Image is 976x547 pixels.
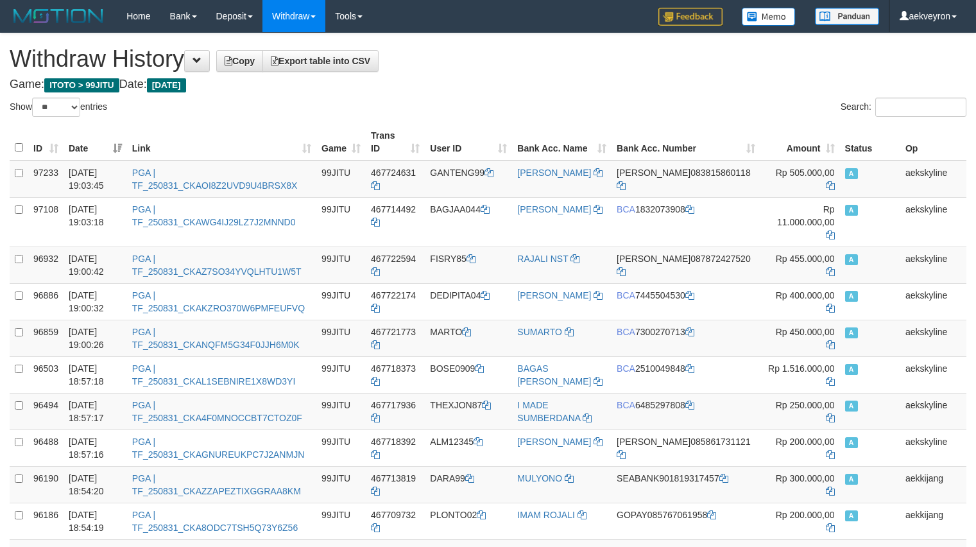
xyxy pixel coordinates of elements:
label: Show entries [10,98,107,117]
td: [DATE] 19:00:42 [64,247,127,283]
span: Rp 1.516.000,00 [768,363,835,374]
span: Rp 11.000.000,00 [777,204,835,227]
span: Rp 300.000,00 [776,473,835,483]
input: Search: [875,98,966,117]
span: Copy [225,56,255,66]
span: Rp 200.000,00 [776,510,835,520]
td: 99JITU [316,247,366,283]
td: 467717936 [366,393,425,430]
td: aekskyline [900,320,966,356]
span: GOPAY [617,510,647,520]
a: MULYONO [517,473,562,483]
td: 2510049848 [612,356,760,393]
td: aekskyline [900,393,966,430]
span: [DATE] [147,78,186,92]
td: 99JITU [316,430,366,466]
td: [DATE] 18:54:20 [64,466,127,503]
th: Op [900,124,966,161]
a: SUMARTO [517,327,562,337]
td: 083815860118 [612,161,760,198]
td: aekskyline [900,197,966,247]
td: aekskyline [900,247,966,283]
th: Status [840,124,900,161]
th: ID: activate to sort column ascending [28,124,64,161]
td: PLONTO02 [425,503,512,539]
td: 901819317457 [612,466,760,503]
label: Search: [841,98,966,117]
td: 96488 [28,430,64,466]
a: PGA | TF_250831_CKAZZAPEZTIXGGRAA8KM [132,473,301,496]
td: 7300270713 [612,320,760,356]
span: Approved - Marked by aekskyline [845,437,858,448]
td: 96932 [28,247,64,283]
td: FISRY85 [425,247,512,283]
td: aekskyline [900,283,966,320]
td: 467718392 [366,430,425,466]
td: 99JITU [316,356,366,393]
span: BCA [617,400,635,410]
td: 6485297808 [612,393,760,430]
a: PGA | TF_250831_CKAL1SEBNIRE1X8WD3YI [132,363,295,386]
th: Amount: activate to sort column ascending [760,124,839,161]
td: 99JITU [316,283,366,320]
span: Approved - Marked by aekkijang [845,474,858,485]
a: IMAM ROJALI [517,510,574,520]
td: 96503 [28,356,64,393]
span: [PERSON_NAME] [617,437,690,447]
a: [PERSON_NAME] [517,437,591,447]
th: Game: activate to sort column ascending [316,124,366,161]
td: 087872427520 [612,247,760,283]
th: User ID: activate to sort column ascending [425,124,512,161]
span: Rp 200.000,00 [776,437,835,447]
td: 97108 [28,197,64,247]
td: 99JITU [316,503,366,539]
img: MOTION_logo.png [10,6,107,26]
td: 467709732 [366,503,425,539]
td: [DATE] 19:03:18 [64,197,127,247]
td: 99JITU [316,197,366,247]
th: Bank Acc. Name: activate to sort column ascending [512,124,612,161]
a: [PERSON_NAME] [517,204,591,214]
a: PGA | TF_250831_CKANQFM5G34F0JJH6M0K [132,327,300,350]
span: Approved - Marked by aekskyline [845,364,858,375]
td: 96190 [28,466,64,503]
h4: Game: Date: [10,78,966,91]
span: [PERSON_NAME] [617,254,690,264]
th: Bank Acc. Number: activate to sort column ascending [612,124,760,161]
span: Approved - Marked by aekskyline [845,291,858,302]
td: aekkijang [900,466,966,503]
a: I MADE SUMBERDANA [517,400,580,423]
td: 99JITU [316,393,366,430]
img: Feedback.jpg [658,8,723,26]
td: 467721773 [366,320,425,356]
td: BAGJAA044 [425,197,512,247]
td: [DATE] 19:00:26 [64,320,127,356]
td: 085861731121 [612,430,760,466]
td: 467722594 [366,247,425,283]
td: 467718373 [366,356,425,393]
td: [DATE] 19:03:45 [64,161,127,198]
span: Rp 455.000,00 [776,254,835,264]
td: aekskyline [900,430,966,466]
td: GANTENG99 [425,161,512,198]
td: THEXJON87 [425,393,512,430]
span: BCA [617,204,635,214]
td: aekkijang [900,503,966,539]
td: MARTO [425,320,512,356]
a: Copy [216,50,263,72]
td: aekskyline [900,356,966,393]
a: [PERSON_NAME] [517,168,591,178]
td: [DATE] 19:00:32 [64,283,127,320]
img: Button%20Memo.svg [742,8,796,26]
a: RAJALI NST [517,254,568,264]
span: ITOTO > 99JITU [44,78,119,92]
td: 467714492 [366,197,425,247]
td: 085767061958 [612,503,760,539]
td: DEDIPITA04 [425,283,512,320]
span: BCA [617,327,635,337]
a: PGA | TF_250831_CKAWG4IJ29LZ7J2MNND0 [132,204,296,227]
td: 99JITU [316,320,366,356]
span: Export table into CSV [271,56,370,66]
span: Approved - Marked by aekkijang [845,510,858,521]
td: BOSE0909 [425,356,512,393]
